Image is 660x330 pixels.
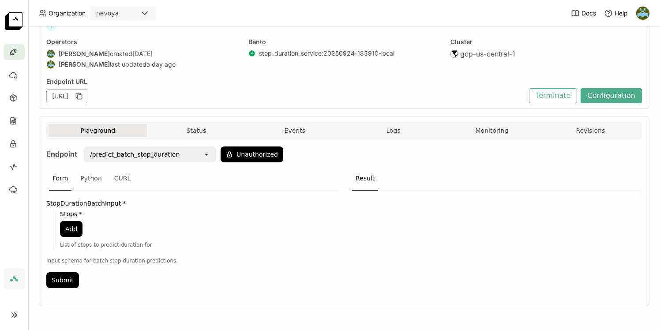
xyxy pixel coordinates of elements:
[46,150,77,158] strong: Endpoint
[60,221,82,237] button: Add
[259,49,394,57] a: stop_duration_service:20250924-183910-local
[46,200,339,207] label: StopDurationBatchInput *
[541,124,640,137] button: Revisions
[46,89,87,103] div: [URL]
[49,9,86,17] span: Organization
[442,124,541,137] button: Monitoring
[77,167,105,191] div: Python
[5,12,23,30] img: logo
[60,210,339,217] label: Stops *
[46,38,238,46] div: Operators
[386,127,400,135] span: Logs
[59,50,110,58] strong: [PERSON_NAME]
[46,78,525,86] div: Endpoint URL
[203,151,210,158] svg: open
[460,49,515,58] span: gcp-us-central-1
[615,9,628,17] span: Help
[529,88,577,103] button: Terminate
[248,38,440,46] div: Bento
[604,9,628,18] div: Help
[59,60,110,68] strong: [PERSON_NAME]
[49,124,147,137] button: Playground
[581,9,596,17] span: Docs
[450,38,642,46] div: Cluster
[221,146,283,162] button: Unauthorized
[147,124,245,137] button: Status
[47,60,55,68] img: Thomas Atwood
[60,240,339,249] div: List of stops to predict duration for
[47,50,55,58] img: Thomas Atwood
[49,167,71,191] div: Form
[90,150,180,159] div: /predict_batch_stop_duration
[46,256,339,265] div: Input schema for batch stop duration predictions.
[571,9,596,18] a: Docs
[46,49,238,58] div: created
[46,272,79,288] button: Submit
[146,60,176,68] span: a day ago
[111,167,135,191] div: CURL
[352,167,378,191] div: Result
[180,150,181,159] input: Selected /predict_batch_stop_duration.
[581,88,642,103] button: Configuration
[246,124,344,137] button: Events
[636,7,649,20] img: Thomas Atwood
[96,9,119,18] div: nevoya
[46,60,238,69] div: last updated
[132,50,153,58] span: [DATE]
